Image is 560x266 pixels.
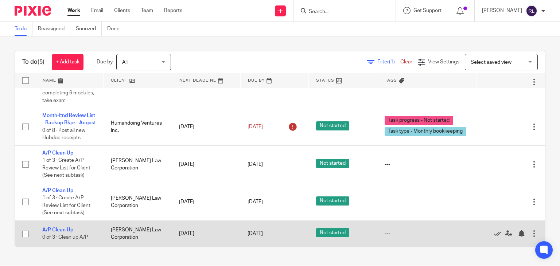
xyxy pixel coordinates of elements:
span: Not started [316,196,349,206]
a: Clear [400,59,412,64]
a: Snoozed [76,22,102,36]
td: [DATE] [172,145,240,183]
span: [DATE] [248,231,263,236]
a: To do [15,22,32,36]
h1: To do [22,58,44,66]
a: Reassigned [38,22,70,36]
a: Done [107,22,125,36]
a: Reports [164,7,182,14]
a: A/P Clean Up [42,227,73,232]
span: [DATE] [248,162,263,167]
span: [DATE] [248,199,263,204]
a: A/P Clean Up [42,150,73,156]
span: (1) [389,59,395,64]
span: Not started [316,121,349,130]
span: All [122,60,128,65]
span: 1 of 3 · Create A/P Review List for Client (See next subtask) [42,196,90,216]
span: Task type - Monthly bookkeeping [385,127,466,136]
td: [DATE] [172,108,240,146]
td: Humandoing Ventures Inc. [104,108,172,146]
span: 1 of 3 · Create A/P Review List for Client (See next subtask) [42,158,90,178]
span: Not started [316,159,349,168]
p: [PERSON_NAME] [482,7,522,14]
span: 3 of 4 · After completing 6 modules, take exam [42,83,94,103]
div: --- [385,230,470,237]
span: Filter [377,59,400,64]
a: Email [91,7,103,14]
img: Pixie [15,6,51,16]
td: [DATE] [172,183,240,221]
input: Search [308,9,374,15]
a: Month-End Review List - Backup Bkpr - August [42,113,96,125]
div: --- [385,198,470,206]
span: 0 of 8 · Post all new Hubdoc receipts [42,128,85,141]
td: [PERSON_NAME] Law Corporation [104,145,172,183]
a: Team [141,7,153,14]
span: Tags [385,78,397,82]
td: [PERSON_NAME] Law Corporation [104,221,172,247]
span: Get Support [413,8,442,13]
span: Task progress - Not started [385,116,453,125]
span: Not started [316,228,349,237]
span: [DATE] [248,124,263,129]
a: + Add task [52,54,83,70]
a: Mark as done [494,230,505,237]
img: svg%3E [526,5,537,17]
td: [DATE] [172,221,240,247]
a: Work [67,7,80,14]
span: 0 of 3 · Clean up A/P [42,235,88,240]
span: (5) [38,59,44,65]
div: --- [385,161,470,168]
span: Select saved view [471,60,512,65]
p: Due by [97,58,113,66]
td: [PERSON_NAME] Law Corporation [104,183,172,221]
a: Clients [114,7,130,14]
span: View Settings [428,59,459,64]
a: A/P Clean Up [42,188,73,193]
